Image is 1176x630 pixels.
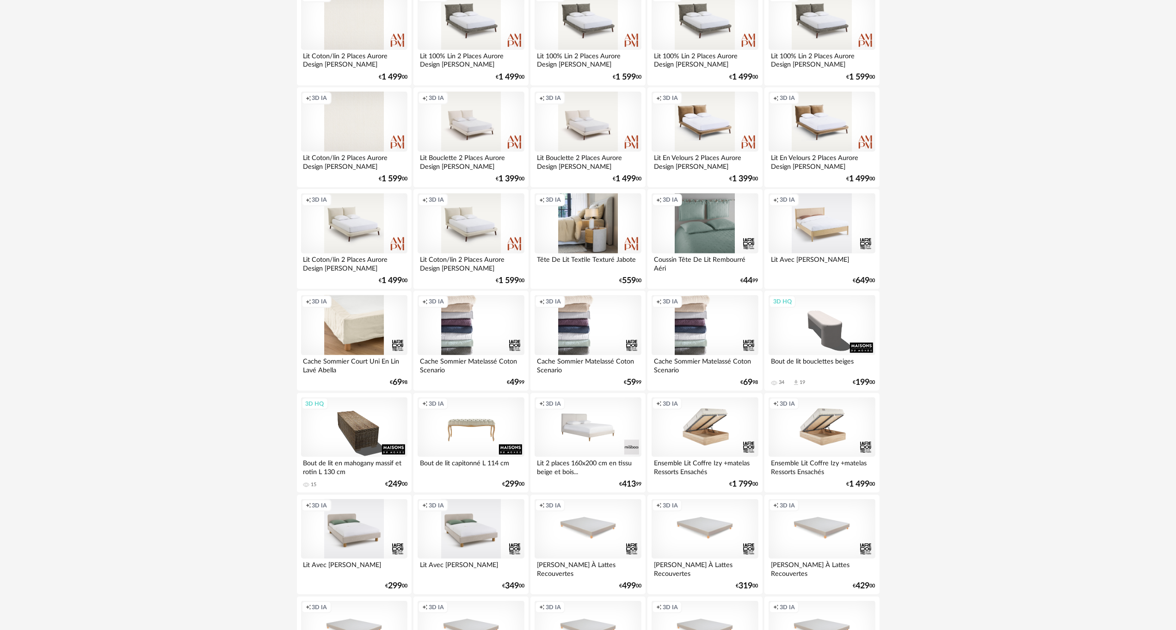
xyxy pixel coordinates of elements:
span: 3D IA [663,400,678,408]
div: Lit Coton/lin 2 Places Aurore Design [PERSON_NAME] [418,253,524,272]
a: Creation icon 3D IA Lit 2 places 160x200 cm en tissu beige et bois... €41399 [530,393,645,493]
div: € 00 [853,583,875,589]
span: 3D IA [429,502,444,509]
div: Lit Coton/lin 2 Places Aurore Design [PERSON_NAME] [301,152,407,170]
span: 1 799 [733,481,753,488]
span: Creation icon [773,502,779,509]
div: € 00 [385,583,407,589]
span: 1 499 [616,176,636,182]
div: Bout de lit bouclettes beiges [769,355,875,374]
span: Creation icon [656,502,662,509]
div: Cache Sommier Matelassé Coton Scenario [652,355,758,374]
div: € 98 [741,379,758,386]
div: Lit 100% Lin 2 Places Aurore Design [PERSON_NAME] [535,50,641,68]
div: Cache Sommier Matelassé Coton Scenario [535,355,641,374]
a: Creation icon 3D IA Lit Coton/lin 2 Places Aurore Design [PERSON_NAME] €1 49900 [297,189,412,289]
div: € 00 [379,278,407,284]
a: Creation icon 3D IA Lit Avec [PERSON_NAME] €29900 [297,495,412,595]
div: Cache Sommier Court Uni En Lin Lavé Abella [301,355,407,374]
span: 3D IA [429,196,444,204]
span: 3D IA [429,400,444,408]
span: 3D IA [663,298,678,305]
a: Creation icon 3D IA Tête De Lit Textile Texturé Jabote €55900 [530,189,645,289]
span: 299 [505,481,519,488]
div: [PERSON_NAME] À Lattes Recouvertes [769,559,875,577]
span: 1 499 [733,74,753,80]
span: 3D IA [312,196,327,204]
div: € 00 [502,583,524,589]
div: Lit Coton/lin 2 Places Aurore Design [PERSON_NAME] [301,253,407,272]
a: Creation icon 3D IA Cache Sommier Matelassé Coton Scenario €4999 [413,291,528,391]
div: € 00 [847,481,875,488]
span: Creation icon [656,196,662,204]
span: 1 599 [616,74,636,80]
a: Creation icon 3D IA Cache Sommier Court Uni En Lin Lavé Abella €6998 [297,291,412,391]
span: Creation icon [306,196,311,204]
div: € 99 [507,379,524,386]
span: 1 399 [499,176,519,182]
div: € 00 [736,583,758,589]
a: Creation icon 3D IA [PERSON_NAME] À Lattes Recouvertes €49900 [530,495,645,595]
span: 3D IA [780,604,795,611]
div: Lit Bouclette 2 Places Aurore Design [PERSON_NAME] [418,152,524,170]
div: [PERSON_NAME] À Lattes Recouvertes [535,559,641,577]
span: Creation icon [422,400,428,408]
span: 249 [388,481,402,488]
a: Creation icon 3D IA Lit Bouclette 2 Places Aurore Design [PERSON_NAME] €1 49900 [530,87,645,187]
span: 3D IA [546,502,561,509]
div: Lit Avec [PERSON_NAME] [769,253,875,272]
div: € 99 [624,379,641,386]
span: Creation icon [656,94,662,102]
span: Creation icon [539,298,545,305]
a: Creation icon 3D IA Ensemble Lit Coffre Izy +matelas Ressorts Ensachés €1 79900 [647,393,762,493]
a: 3D HQ Bout de lit en mahogany massif et rotin L 130 cm 15 €24900 [297,393,412,493]
span: 3D IA [312,604,327,611]
div: [PERSON_NAME] À Lattes Recouvertes [652,559,758,577]
div: Lit Avec [PERSON_NAME] [301,559,407,577]
span: Creation icon [656,604,662,611]
div: 3D HQ [769,296,796,308]
div: 3D HQ [302,398,328,410]
div: 19 [800,379,805,386]
span: 499 [622,583,636,589]
span: Creation icon [539,502,545,509]
div: € 00 [853,379,875,386]
span: 3D IA [780,400,795,408]
span: 3D IA [429,604,444,611]
span: Creation icon [306,94,311,102]
span: 299 [388,583,402,589]
div: € 00 [730,74,758,80]
span: 49 [510,379,519,386]
span: 3D IA [546,196,561,204]
span: Creation icon [422,604,428,611]
span: 3D IA [546,604,561,611]
a: Creation icon 3D IA Cache Sommier Matelassé Coton Scenario €5999 [530,291,645,391]
span: Creation icon [422,502,428,509]
span: Creation icon [773,400,779,408]
div: € 00 [496,176,524,182]
span: Creation icon [773,604,779,611]
span: 559 [622,278,636,284]
div: € 99 [619,481,641,488]
span: 3D IA [780,502,795,509]
span: 3D IA [429,94,444,102]
div: Lit 2 places 160x200 cm en tissu beige et bois... [535,457,641,476]
div: Coussin Tête De Lit Rembourré Aéri [652,253,758,272]
div: € 00 [619,583,641,589]
span: 3D IA [663,94,678,102]
div: 15 [311,482,317,488]
span: 319 [739,583,753,589]
div: € 00 [847,176,875,182]
div: Ensemble Lit Coffre Izy +matelas Ressorts Ensachés [769,457,875,476]
div: € 00 [853,278,875,284]
div: € 00 [619,278,641,284]
span: 3D IA [780,196,795,204]
div: Lit 100% Lin 2 Places Aurore Design [PERSON_NAME] [652,50,758,68]
div: € 00 [613,176,641,182]
span: Download icon [793,379,800,386]
span: 3D IA [546,94,561,102]
span: Creation icon [773,94,779,102]
div: Tête De Lit Textile Texturé Jabote [535,253,641,272]
div: € 00 [502,481,524,488]
div: Cache Sommier Matelassé Coton Scenario [418,355,524,374]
